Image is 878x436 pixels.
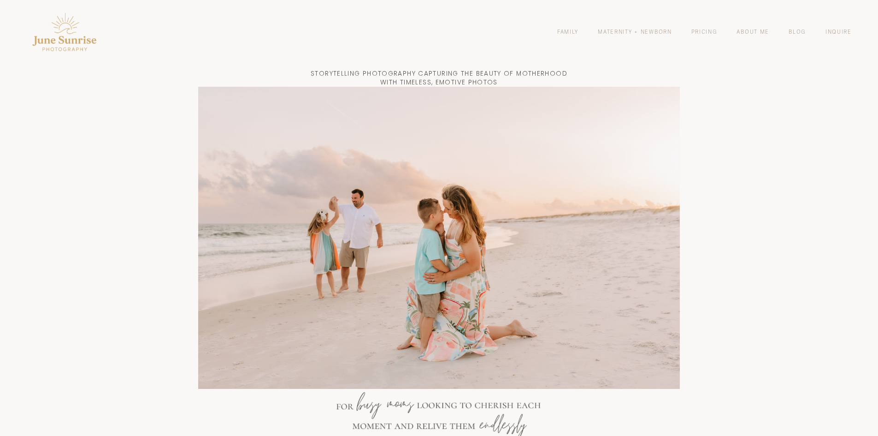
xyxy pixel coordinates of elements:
[26,9,104,55] img: Pensacola Photographer - June Sunrise Photography
[598,28,672,36] a: Maternity + Newborn
[825,28,852,36] a: Inquire
[737,28,769,36] a: About Me
[789,28,806,36] a: Blog
[311,69,570,87] span: STORYTELLING PHOTOGRAPHY CAPTURING THE BEAUTY OF MOTHERHOOD WITH TIMELESS, EMOTIVE PHOTOS
[557,28,578,36] a: Family
[691,28,718,36] a: Pricing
